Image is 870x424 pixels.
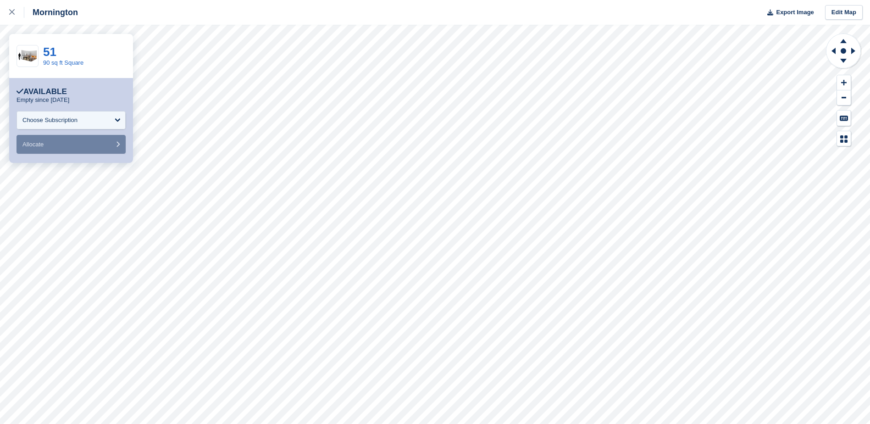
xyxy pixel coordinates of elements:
[762,5,814,20] button: Export Image
[17,96,69,104] p: Empty since [DATE]
[837,90,851,106] button: Zoom Out
[17,135,126,154] button: Allocate
[17,48,38,64] img: 100-sqft-unit.jpg
[837,131,851,146] button: Map Legend
[17,87,67,96] div: Available
[837,111,851,126] button: Keyboard Shortcuts
[776,8,814,17] span: Export Image
[24,7,78,18] div: Mornington
[837,75,851,90] button: Zoom In
[22,141,44,148] span: Allocate
[825,5,863,20] a: Edit Map
[22,116,78,125] div: Choose Subscription
[43,59,83,66] a: 90 sq ft Square
[43,45,56,59] a: 51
